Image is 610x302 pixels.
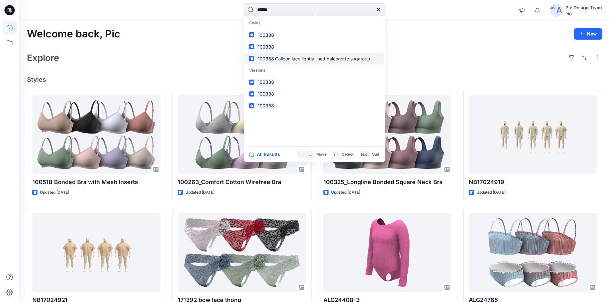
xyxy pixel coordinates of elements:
mark: 100388 [257,90,275,97]
p: Updated [DATE] [40,189,69,196]
mark: 100388 [257,78,275,86]
p: esc [361,151,367,158]
p: Updated [DATE] [476,189,506,196]
p: Versions [245,65,384,76]
mark: 100388 [257,102,275,109]
mark: 100388 [257,43,275,50]
div: PIC [565,12,602,16]
div: Pic Design Team [565,4,602,12]
button: All Results [249,151,284,158]
img: avatar [550,4,563,17]
p: 100325_Longline Bonded Square Neck Bra [323,178,451,187]
a: 100388 [245,41,384,53]
button: New [574,28,602,40]
a: 100388 [245,100,384,112]
a: 100388 [245,76,384,88]
p: Styles [245,17,384,29]
a: 171392 bow lace thong [178,213,306,292]
h2: Explore [27,53,59,63]
h4: Styles [27,76,602,83]
mark: 100388 [257,31,275,39]
a: ALG24765 [469,213,597,292]
a: 100388Galloon lace lightly lined balconette sugarcup [245,53,384,65]
p: Updated [DATE] [331,189,360,196]
mark: 100388 [257,55,275,62]
p: Updated [DATE] [185,189,215,196]
p: 100263_Comfort Cotton Wirefree Bra [178,178,306,187]
a: 100263_Comfort Cotton Wirefree Bra [178,95,306,174]
p: Quit [372,151,379,158]
a: NB17024921 [32,213,160,292]
p: NB17024919 [469,178,597,187]
a: 100388 [245,88,384,100]
p: Move [316,151,327,158]
a: 100388 [245,29,384,41]
p: Select [342,151,354,158]
a: NB17024919 [469,95,597,174]
span: Galloon lace lightly lined balconette sugarcup [275,56,370,61]
a: ALG24408-3 [323,213,451,292]
a: 100325_Longline Bonded Square Neck Bra [323,95,451,174]
p: 100518 Bonded Bra with Mesh Inserts [32,178,160,187]
h2: Welcome back, Pic [27,28,120,40]
a: 100518 Bonded Bra with Mesh Inserts [32,95,160,174]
